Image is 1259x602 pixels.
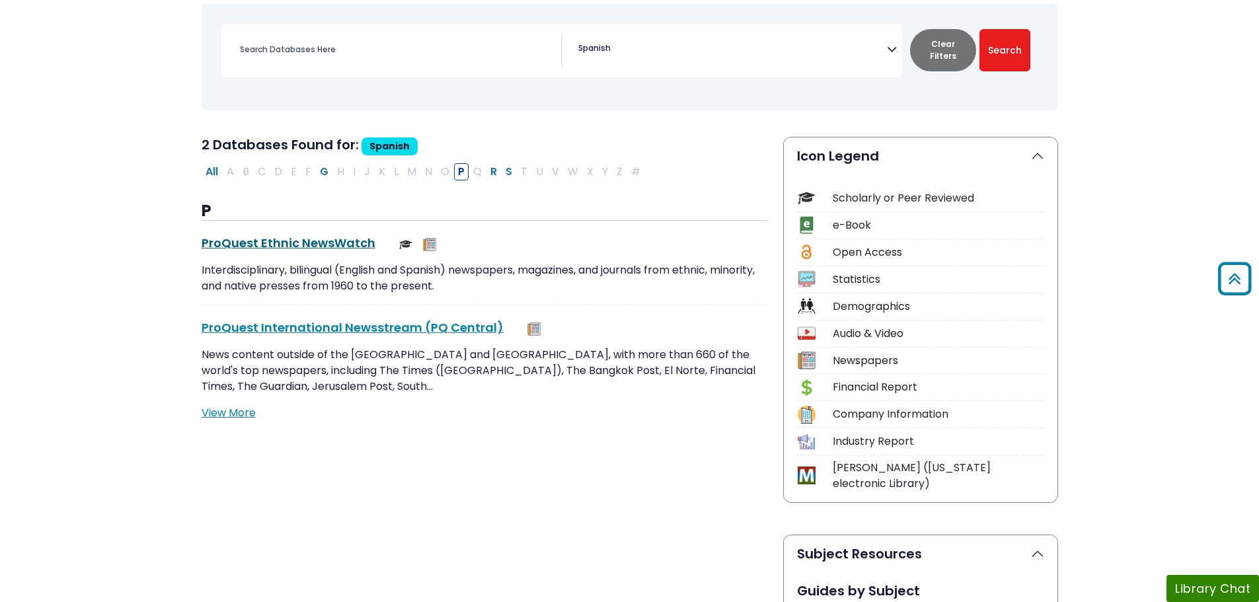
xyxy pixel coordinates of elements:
button: Library Chat [1166,575,1259,602]
img: Icon Company Information [798,406,816,424]
a: ProQuest Ethnic NewsWatch [202,235,375,251]
button: Filter Results R [486,163,501,180]
div: e-Book [833,217,1044,233]
h3: P [202,202,767,221]
div: Financial Report [833,379,1044,395]
img: Icon Statistics [798,270,816,288]
span: Spanish [362,137,418,155]
img: Newspapers [423,238,436,251]
textarea: Search [613,45,619,56]
button: Filter Results G [316,163,332,180]
button: Icon Legend [784,137,1057,174]
li: Spanish [573,42,611,54]
img: Icon Audio & Video [798,324,816,342]
button: Filter Results S [502,163,516,180]
div: [PERSON_NAME] ([US_STATE] electronic Library) [833,460,1044,492]
button: Filter Results P [454,163,469,180]
img: Icon MeL (Michigan electronic Library) [798,467,816,484]
a: ProQuest International Newsstream (PQ Central) [202,319,504,336]
img: Scholarly or Peer Reviewed [399,238,412,251]
span: Spanish [578,42,611,54]
p: Interdisciplinary, bilingual (English and Spanish) newspapers, magazines, and journals from ethni... [202,262,767,294]
div: Demographics [833,299,1044,315]
img: Icon e-Book [798,216,816,234]
img: Icon Scholarly or Peer Reviewed [798,189,816,207]
nav: Search filters [202,4,1058,110]
div: Open Access [833,245,1044,260]
div: Scholarly or Peer Reviewed [833,190,1044,206]
button: Submit for Search Results [979,29,1030,71]
img: Newspapers [527,322,541,336]
div: Newspapers [833,353,1044,369]
img: Icon Open Access [798,243,815,261]
img: Icon Financial Report [798,379,816,396]
div: Company Information [833,406,1044,422]
button: Subject Resources [784,535,1057,572]
a: Back to Top [1213,268,1256,289]
p: News content outside of the [GEOGRAPHIC_DATA] and [GEOGRAPHIC_DATA], with more than 660 of the wo... [202,347,767,395]
img: Icon Demographics [798,297,816,315]
img: Icon Industry Report [798,433,816,451]
img: Icon Newspapers [798,352,816,369]
input: Search database by title or keyword [232,40,561,59]
a: View More [202,405,256,420]
span: 2 Databases Found for: [202,135,359,154]
div: Statistics [833,272,1044,287]
div: Audio & Video [833,326,1044,342]
div: Alpha-list to filter by first letter of database name [202,163,646,178]
h2: Guides by Subject [797,583,1044,599]
div: Industry Report [833,433,1044,449]
button: All [202,163,222,180]
button: Clear Filters [910,29,976,71]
